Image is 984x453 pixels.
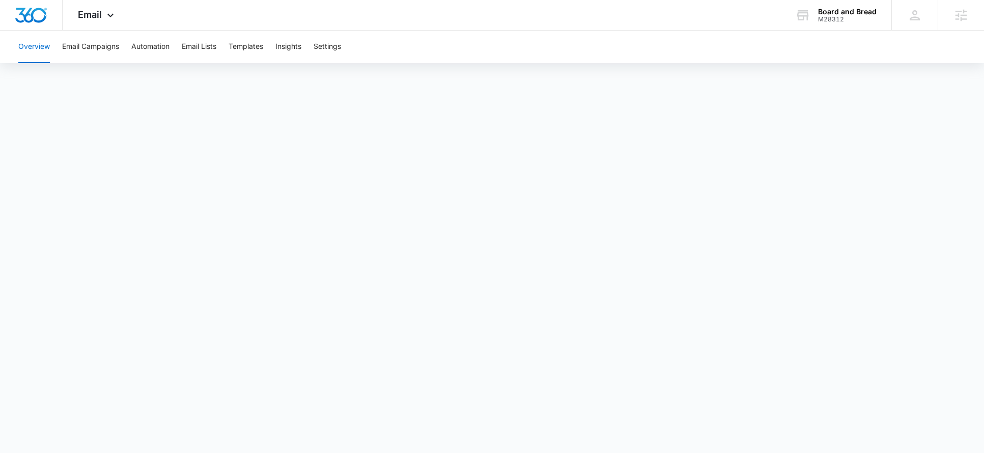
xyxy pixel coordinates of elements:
button: Insights [275,31,301,63]
button: Email Lists [182,31,216,63]
button: Templates [229,31,263,63]
button: Settings [314,31,341,63]
div: account name [818,8,877,16]
span: Email [78,9,102,20]
div: account id [818,16,877,23]
button: Automation [131,31,170,63]
button: Overview [18,31,50,63]
button: Email Campaigns [62,31,119,63]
